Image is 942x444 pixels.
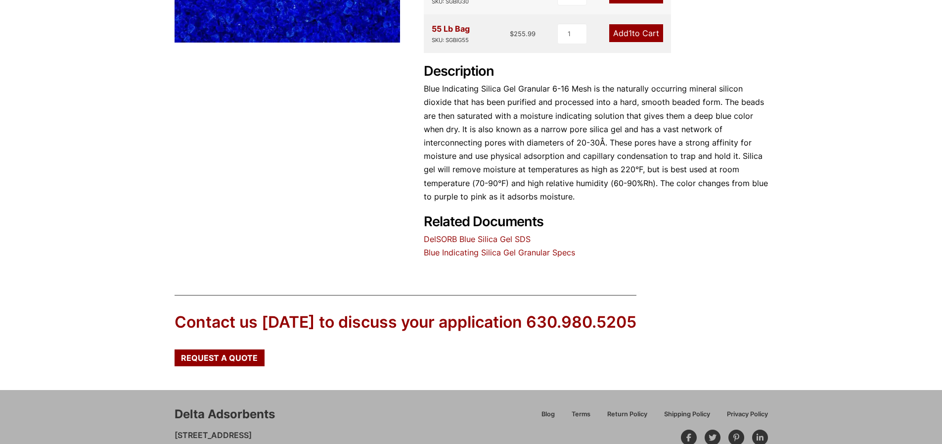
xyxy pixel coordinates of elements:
a: Add1to Cart [609,24,663,42]
span: Privacy Policy [727,411,768,418]
div: SKU: SGBIG55 [432,36,470,45]
a: Return Policy [599,409,656,426]
bdi: 255.99 [510,30,536,38]
span: Terms [572,411,590,418]
span: 1 [628,28,632,38]
a: Blog [533,409,563,426]
a: Shipping Policy [656,409,718,426]
a: Blue Indicating Silica Gel Granular Specs [424,247,575,257]
a: DelSORB Blue Silica Gel SDS [424,234,531,244]
a: Request a Quote [175,349,265,366]
h2: Description [424,63,768,80]
span: Request a Quote [181,354,258,362]
div: Delta Adsorbents [175,406,275,423]
p: Blue Indicating Silica Gel Granular 6-16 Mesh is the naturally occurring mineral silicon dioxide ... [424,82,768,203]
span: Return Policy [607,411,647,418]
div: Contact us [DATE] to discuss your application 630.980.5205 [175,311,636,334]
a: Terms [563,409,599,426]
span: Shipping Policy [664,411,710,418]
span: $ [510,30,514,38]
span: Blog [541,411,555,418]
div: 55 Lb Bag [432,22,470,45]
a: Privacy Policy [718,409,768,426]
